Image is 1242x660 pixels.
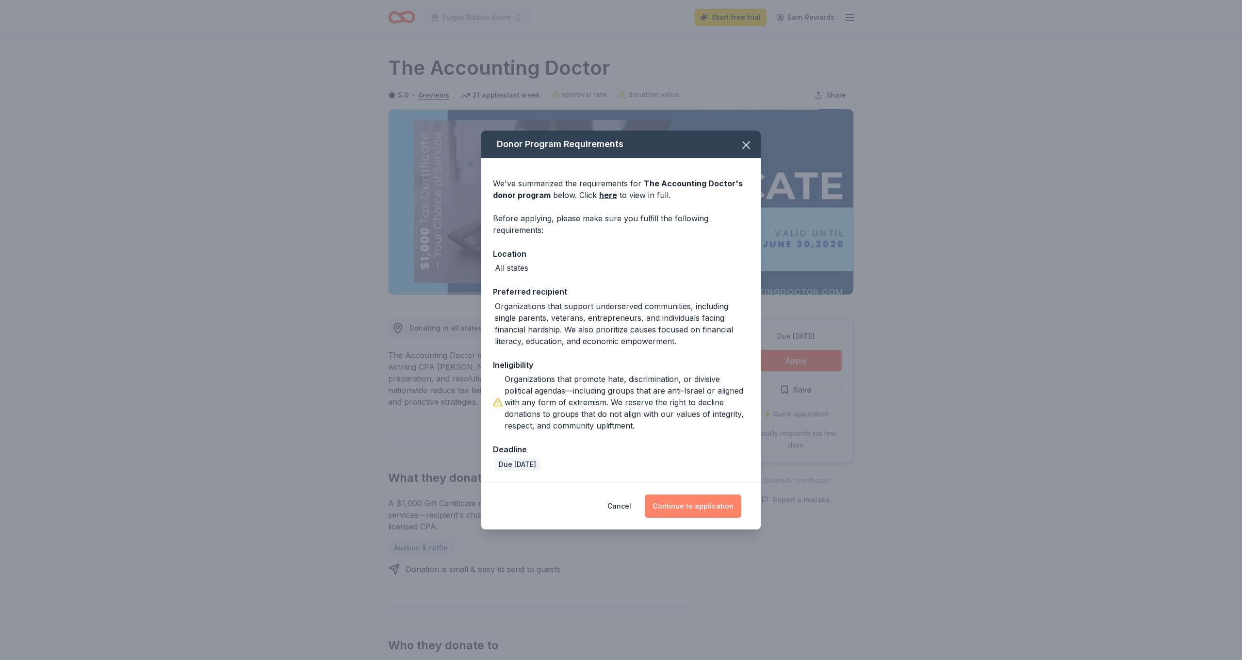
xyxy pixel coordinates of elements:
button: Cancel [607,495,631,518]
div: Organizations that promote hate, discrimination, or divisive political agendas—including groups t... [505,373,749,431]
div: Before applying, please make sure you fulfill the following requirements: [493,213,749,236]
div: Location [493,247,749,260]
button: Continue to application [645,495,741,518]
a: here [599,189,617,201]
div: All states [495,262,528,274]
div: Due [DATE] [495,458,540,471]
div: Deadline [493,443,749,456]
div: Donor Program Requirements [481,131,761,158]
div: Organizations that support underserved communities, including single parents, veterans, entrepren... [495,300,749,347]
div: Preferred recipient [493,285,749,298]
div: We've summarized the requirements for below. Click to view in full. [493,178,749,201]
div: Ineligibility [493,359,749,371]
